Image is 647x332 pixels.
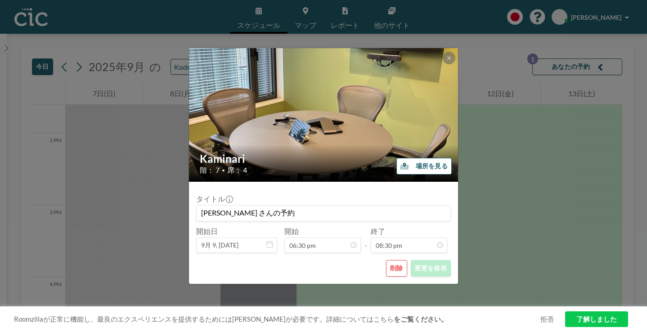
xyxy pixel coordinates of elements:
span: 席： 4 [227,166,247,175]
label: 開始日 [196,227,218,236]
span: • [222,167,225,174]
button: 削除 [386,260,407,277]
h2: Kaminari [200,152,448,166]
a: 了解しました [565,311,628,327]
span: 階： 7 [200,166,220,175]
a: 拒否 [540,315,554,323]
span: - [364,230,367,250]
a: をご覧ください。 [394,315,448,323]
button: 変更を保存 [411,260,451,277]
label: タイトル [196,194,232,203]
button: 場所を見る [396,158,452,175]
span: Roomzillaが正常に機能し、最良のエクスペリエンスを提供するためには[PERSON_NAME]が必要です。詳細についてはこちら [14,315,540,323]
label: 終了 [371,227,385,236]
input: (タイトルなし) [197,206,450,221]
label: 開始 [284,227,299,236]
